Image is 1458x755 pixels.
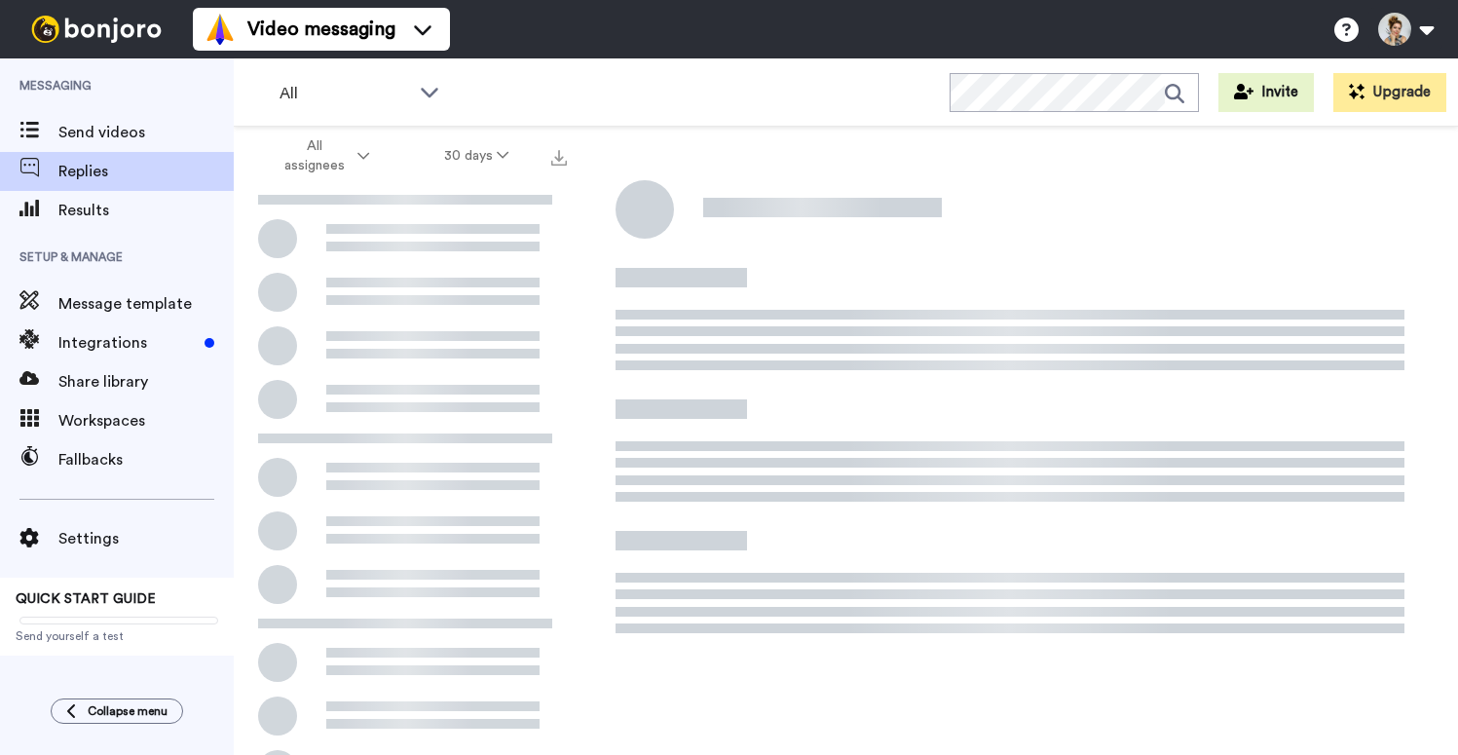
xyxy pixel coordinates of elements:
[1333,73,1446,112] button: Upgrade
[407,138,546,173] button: 30 days
[58,527,234,550] span: Settings
[247,16,395,43] span: Video messaging
[58,160,234,183] span: Replies
[58,121,234,144] span: Send videos
[551,150,567,166] img: export.svg
[58,292,234,316] span: Message template
[58,370,234,394] span: Share library
[1218,73,1314,112] button: Invite
[23,16,169,43] img: bj-logo-header-white.svg
[58,448,234,472] span: Fallbacks
[205,14,236,45] img: vm-color.svg
[58,331,197,355] span: Integrations
[51,698,183,724] button: Collapse menu
[275,136,354,175] span: All assignees
[280,82,410,105] span: All
[16,628,218,644] span: Send yourself a test
[58,199,234,222] span: Results
[58,409,234,433] span: Workspaces
[238,129,407,183] button: All assignees
[88,703,168,719] span: Collapse menu
[16,592,156,606] span: QUICK START GUIDE
[545,141,573,170] button: Export all results that match these filters now.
